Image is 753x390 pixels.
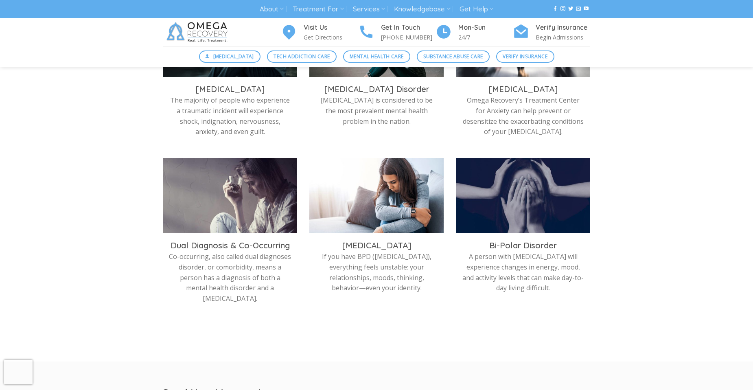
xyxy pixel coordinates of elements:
a: Follow on Twitter [568,6,573,12]
h4: Verify Insurance [536,22,590,33]
p: [MEDICAL_DATA] is considered to be the most prevalent mental health problem in the nation. [315,95,438,127]
a: Follow on Facebook [553,6,558,12]
p: [PHONE_NUMBER] [381,33,436,42]
p: The majority of people who experience a traumatic incident will experience shock, indignation, ne... [169,95,291,137]
img: Omega Recovery [163,18,234,46]
h4: Visit Us [304,22,358,33]
a: Follow on YouTube [584,6,589,12]
h3: [MEDICAL_DATA] [169,84,291,94]
p: Co-occurring, also called dual diagnoses disorder, or comorbidity, means a person has a diagnosis... [169,252,291,304]
a: Get In Touch [PHONE_NUMBER] [358,22,436,42]
span: Tech Addiction Care [274,53,330,60]
a: Treatment For [293,2,344,17]
a: Knowledgebase [394,2,450,17]
h3: Bi-Polar Disorder [462,240,584,251]
a: Follow on Instagram [560,6,565,12]
a: Visit Us Get Directions [281,22,358,42]
h3: [MEDICAL_DATA] Disorder [315,84,438,94]
a: Tech Addiction Care [267,50,337,63]
p: Get Directions [304,33,358,42]
span: Substance Abuse Care [423,53,483,60]
a: About [260,2,284,17]
h4: Get In Touch [381,22,436,33]
h3: [MEDICAL_DATA] [462,84,584,94]
h4: Mon-Sun [458,22,513,33]
span: Mental Health Care [350,53,403,60]
a: Get Help [460,2,493,17]
a: Services [353,2,385,17]
p: A person with [MEDICAL_DATA] will experience changes in energy, mood, and activity levels that ca... [462,252,584,293]
a: Send us an email [576,6,581,12]
a: Substance Abuse Care [417,50,490,63]
span: Verify Insurance [503,53,547,60]
a: Verify Insurance [496,50,554,63]
h3: [MEDICAL_DATA] [315,240,438,251]
p: Begin Admissions [536,33,590,42]
h3: Dual Diagnosis & Co-Occurring [169,240,291,251]
a: [MEDICAL_DATA] [199,50,261,63]
a: Verify Insurance Begin Admissions [513,22,590,42]
p: 24/7 [458,33,513,42]
p: If you have BPD ([MEDICAL_DATA]), everything feels unstable: your relationships, moods, thinking,... [315,252,438,293]
p: Omega Recovery’s Treatment Center for Anxiety can help prevent or desensitize the exacerbating co... [462,95,584,137]
a: Mental Health Care [343,50,410,63]
span: [MEDICAL_DATA] [213,53,254,60]
iframe: reCAPTCHA [4,360,33,384]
